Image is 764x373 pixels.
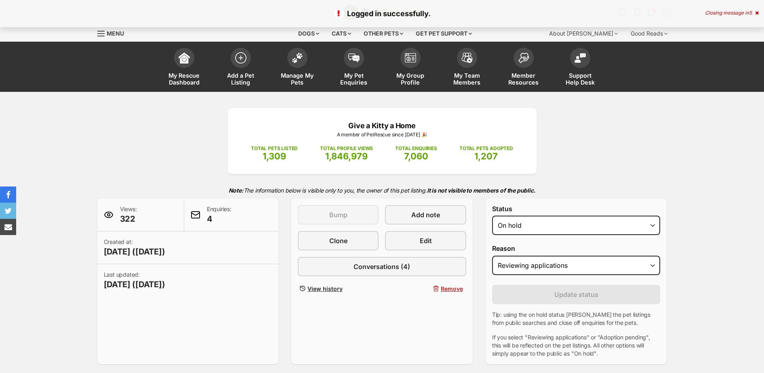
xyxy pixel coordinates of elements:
[269,44,326,92] a: Manage My Pets
[492,205,661,212] label: Status
[298,205,379,225] button: Bump
[107,30,124,37] span: Menu
[229,187,244,194] strong: Note:
[348,53,360,62] img: pet-enquiries-icon-7e3ad2cf08bfb03b45e93fb7055b45f3efa6380592205ae92323e6603595dc1f.svg
[104,246,165,257] span: [DATE] ([DATE])
[207,213,232,225] span: 4
[336,72,372,86] span: My Pet Enquiries
[405,53,416,63] img: group-profile-icon-3fa3cf56718a62981997c0bc7e787c4b2cf8bcc04b72c1350f741eb67cf2f40e.svg
[97,182,667,199] p: The information below is visible only to you, the owner of this pet listing.
[104,238,165,257] p: Created at:
[449,72,485,86] span: My Team Members
[439,44,495,92] a: My Team Members
[120,213,137,225] span: 322
[326,44,382,92] a: My Pet Enquiries
[223,72,259,86] span: Add a Pet Listing
[543,25,623,42] div: About [PERSON_NAME]
[385,283,466,295] button: Remove
[505,72,542,86] span: Member Resources
[492,311,661,327] p: Tip: using the on hold status [PERSON_NAME] the pet listings from public searches and close off e...
[625,25,673,42] div: Good Reads
[382,44,439,92] a: My Group Profile
[251,145,298,152] p: TOTAL PETS LISTED
[420,236,432,246] span: Edit
[459,145,513,152] p: TOTAL PETS ADOPTED
[492,285,661,304] button: Update status
[104,271,165,290] p: Last updated:
[292,53,303,63] img: manage-my-pets-icon-02211641906a0b7f246fdf0571729dbe1e7629f14944591b6c1af311fb30b64b.svg
[392,72,429,86] span: My Group Profile
[492,245,661,252] label: Reason
[263,151,286,161] span: 1,309
[320,145,373,152] p: TOTAL PROFILE VIEWS
[279,72,316,86] span: Manage My Pets
[298,231,379,250] a: Clone
[495,44,552,92] a: Member Resources
[293,25,325,42] div: Dogs
[427,187,536,194] strong: It is not visible to members of the public.
[410,25,478,42] div: Get pet support
[325,151,368,161] span: 1,846,979
[298,257,466,276] a: Conversations (4)
[240,131,524,138] p: A member of PetRescue since [DATE] 🎉
[395,145,437,152] p: TOTAL ENQUIRIES
[307,284,343,293] span: View history
[235,52,246,64] img: add-pet-listing-icon-0afa8454b4691262ce3f59096e99ab1cd57d4a30225e0717b998d2c9b9846f56.svg
[492,333,661,358] p: If you select "Reviewing applications" or "Adoption pending", this will be reflected on the pet l...
[213,44,269,92] a: Add a Pet Listing
[552,44,608,92] a: Support Help Desk
[207,205,232,225] p: Enquiries:
[554,290,598,299] span: Update status
[562,72,598,86] span: Support Help Desk
[329,210,347,220] span: Bump
[240,120,524,131] p: Give a Kitty a Home
[461,53,473,63] img: team-members-icon-5396bd8760b3fe7c0b43da4ab00e1e3bb1a5d9ba89233759b79545d2d3fc5d0d.svg
[575,53,586,63] img: help-desk-icon-fdf02630f3aa405de69fd3d07c3f3aa587a6932b1a1747fa1d2bba05be0121f9.svg
[358,25,409,42] div: Other pets
[329,236,347,246] span: Clone
[298,283,379,295] a: View history
[97,25,130,40] a: Menu
[518,53,529,64] img: member-resources-icon-8e73f808a243e03378d46382f2149f9095a855e16c252ad45f914b54edf8863c.svg
[385,231,466,250] a: Edit
[441,284,463,293] span: Remove
[411,210,440,220] span: Add note
[705,10,759,16] div: Closing message in
[166,72,202,86] span: My Rescue Dashboard
[8,8,756,19] p: Logged in successfully.
[104,279,165,290] span: [DATE] ([DATE])
[354,262,410,271] span: Conversations (4)
[404,151,428,161] span: 7,060
[179,52,190,64] img: dashboard-icon-eb2f2d2d3e046f16d808141f083e7271f6b2e854fb5c12c21221c1fb7104beca.svg
[474,151,498,161] span: 1,207
[326,25,357,42] div: Cats
[120,205,137,225] p: Views:
[385,205,466,225] a: Add note
[749,10,752,16] span: 5
[156,44,213,92] a: My Rescue Dashboard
